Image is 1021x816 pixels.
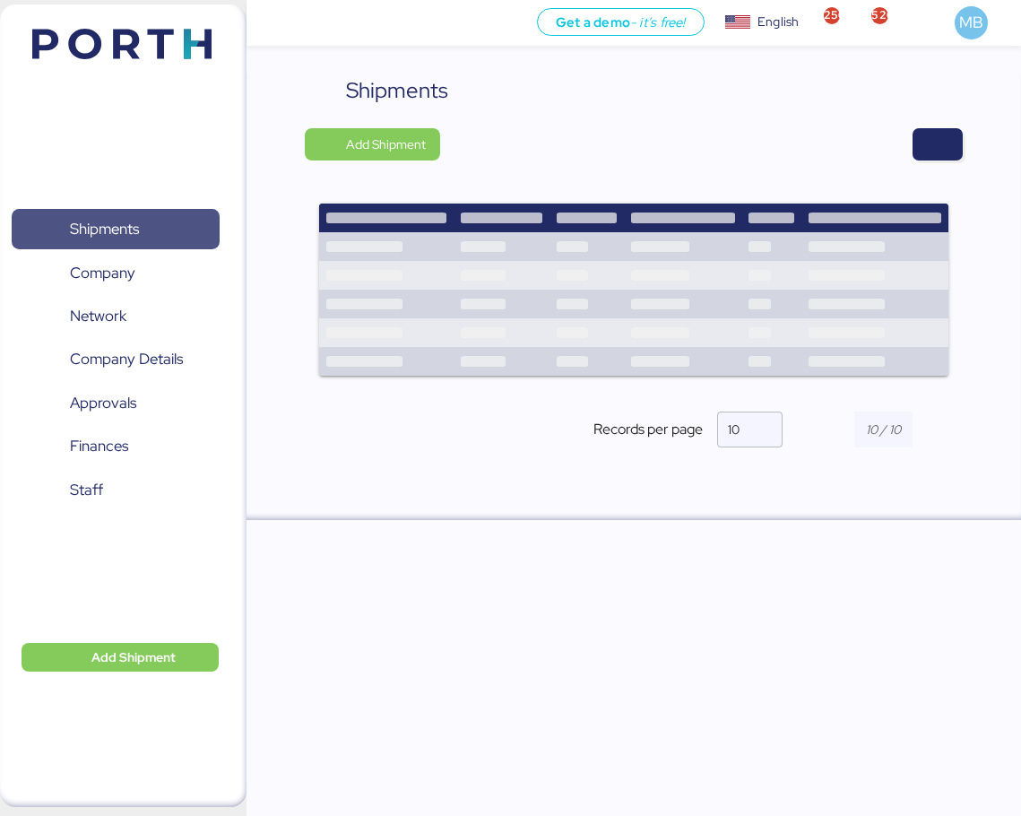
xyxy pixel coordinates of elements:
[346,134,426,155] span: Add Shipment
[22,643,219,672] button: Add Shipment
[305,128,440,161] button: Add Shipment
[70,390,136,416] span: Approvals
[70,303,126,329] span: Network
[757,13,799,31] div: English
[593,419,703,440] span: Records per page
[12,426,220,467] a: Finances
[257,8,288,39] button: Menu
[70,216,139,242] span: Shipments
[12,296,220,337] a: Network
[12,383,220,424] a: Approvals
[91,647,176,668] span: Add Shipment
[70,260,135,286] span: Company
[728,421,740,438] span: 10
[346,74,448,107] div: Shipments
[70,346,183,372] span: Company Details
[70,477,103,503] span: Staff
[12,209,220,250] a: Shipments
[959,11,983,34] span: MB
[854,412,913,447] input: 10 / 10
[70,433,128,459] span: Finances
[12,252,220,293] a: Company
[12,470,220,511] a: Staff
[12,339,220,380] a: Company Details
